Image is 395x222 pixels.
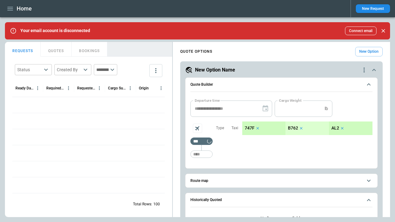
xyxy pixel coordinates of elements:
[190,101,372,161] div: Quote Builder
[195,67,235,73] h5: New Option Name
[345,27,376,35] button: Connect email
[193,124,202,133] span: Aircraft selection
[355,47,383,56] button: New Option
[5,42,41,57] button: REQUESTS
[17,5,32,12] h1: Home
[46,86,64,90] div: Required Date & Time (UTC)
[64,84,73,92] button: Required Date & Time (UTC) column menu
[190,198,222,202] h6: Historically Quoted
[180,50,212,53] h4: QUOTE OPTIONS
[379,24,388,38] div: dismiss
[77,86,95,90] div: Requested Route
[185,66,378,74] button: New Option Namequote-option-actions
[190,138,213,145] div: Too short
[108,86,126,90] div: Cargo Summary
[149,64,162,77] button: more
[15,86,34,90] div: Ready Date & Time (UTC)
[331,125,339,131] p: AL2
[195,98,220,103] label: Departure time
[360,66,368,74] div: quote-option-actions
[157,84,165,92] button: Origin column menu
[379,27,388,35] button: Close
[325,106,328,111] p: lb
[17,67,42,73] div: Status
[190,193,372,207] button: Historically Quoted
[356,4,390,13] button: New Request
[242,121,372,135] div: scrollable content
[41,42,72,57] button: QUOTES
[190,174,372,188] button: Route map
[288,125,298,131] p: B762
[126,84,134,92] button: Cargo Summary column menu
[139,86,149,90] div: Origin
[57,67,81,73] div: Created By
[190,150,213,158] div: Too short
[231,125,238,131] p: Taxi
[153,202,160,207] p: 100
[20,28,90,33] p: Your email account is disconnected
[279,98,301,103] label: Cargo Weight
[133,202,152,207] p: Total Rows:
[245,125,255,131] p: 747F
[190,78,372,92] button: Quote Builder
[72,42,107,57] button: BOOKINGS
[190,83,213,87] h6: Quote Builder
[216,125,224,131] p: Type
[190,179,208,183] h6: Route map
[95,84,103,92] button: Requested Route column menu
[34,84,42,92] button: Ready Date & Time (UTC) column menu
